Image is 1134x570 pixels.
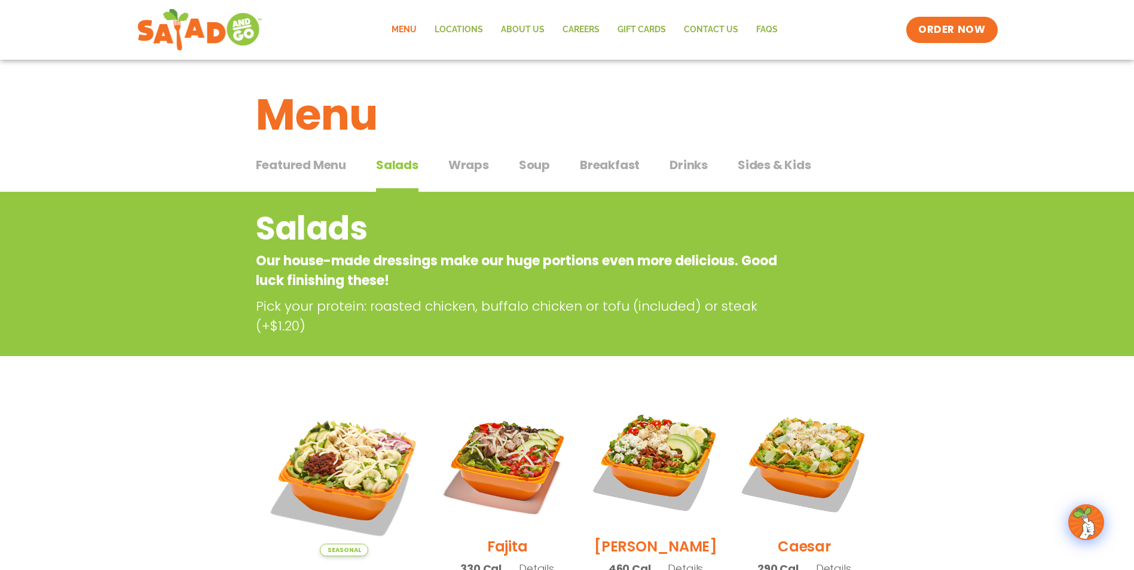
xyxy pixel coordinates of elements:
nav: Menu [383,16,787,44]
img: Product photo for Cobb Salad [591,397,721,527]
img: Product photo for Caesar Salad [739,397,869,527]
h2: Fajita [487,536,528,557]
a: GIFT CARDS [609,16,675,44]
div: Tabbed content [256,152,879,192]
span: Breakfast [580,156,640,174]
span: Featured Menu [256,156,346,174]
p: Our house-made dressings make our huge portions even more delicious. Good luck finishing these! [256,251,783,290]
h2: Salads [256,204,783,253]
h2: Caesar [778,536,831,557]
p: Pick your protein: roasted chicken, buffalo chicken or tofu (included) or steak (+$1.20) [256,296,788,336]
h1: Menu [256,82,879,147]
a: FAQs [747,16,787,44]
span: Sides & Kids [738,156,811,174]
span: Drinks [670,156,708,174]
h2: [PERSON_NAME] [594,536,717,557]
span: Salads [376,156,418,174]
a: Locations [426,16,492,44]
img: Product photo for Tuscan Summer Salad [265,397,424,556]
a: Contact Us [675,16,747,44]
span: Wraps [448,156,489,174]
span: Soup [519,156,550,174]
img: new-SAG-logo-768×292 [137,6,263,54]
span: Seasonal [320,544,368,556]
a: ORDER NOW [906,17,997,43]
span: ORDER NOW [918,23,985,37]
a: Careers [554,16,609,44]
img: wpChatIcon [1069,505,1103,539]
a: Menu [383,16,426,44]
a: About Us [492,16,554,44]
img: Product photo for Fajita Salad [442,397,572,527]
